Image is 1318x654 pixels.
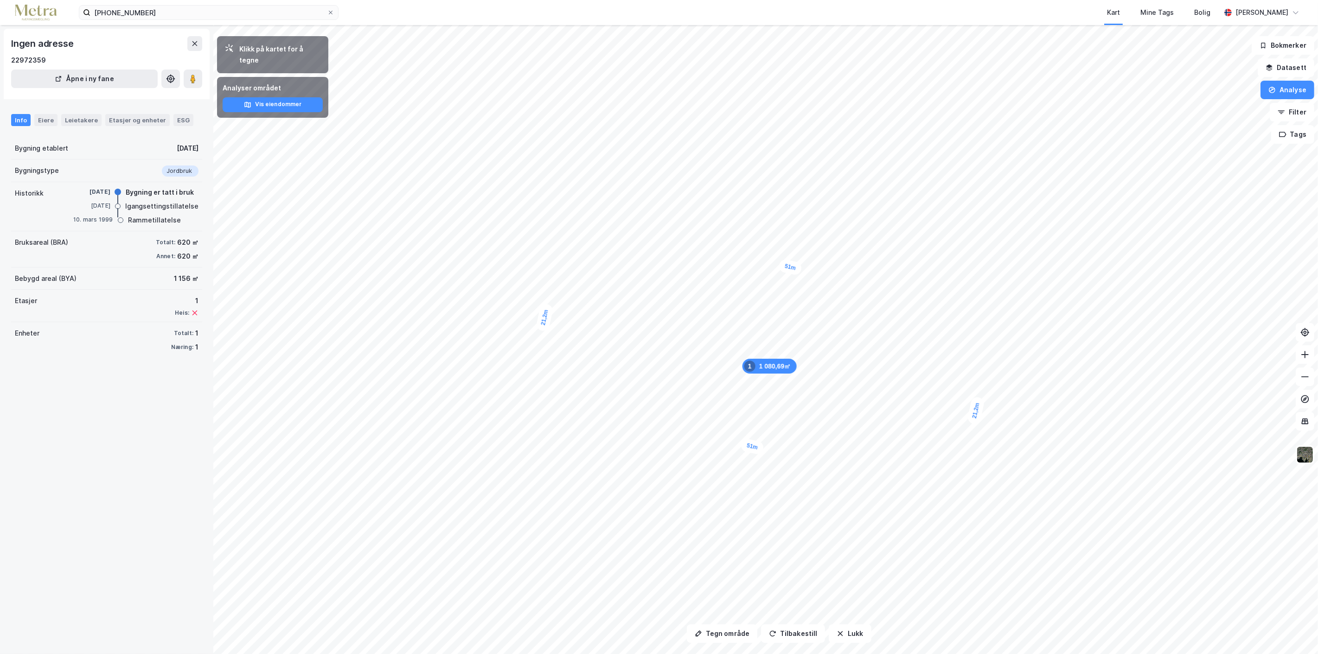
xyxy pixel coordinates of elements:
[128,215,181,226] div: Rammetillatelse
[829,624,871,643] button: Lukk
[173,114,193,126] div: ESG
[15,165,59,176] div: Bygningstype
[1272,610,1318,654] div: Kontrollprogram for chat
[61,114,102,126] div: Leietakere
[195,342,198,353] div: 1
[15,295,37,306] div: Etasjer
[761,624,825,643] button: Tilbakestill
[687,624,757,643] button: Tegn område
[73,202,110,210] div: [DATE]
[1272,610,1318,654] iframe: Chat Widget
[1270,103,1314,121] button: Filter
[73,188,110,196] div: [DATE]
[740,438,765,455] div: Map marker
[175,309,189,317] div: Heis:
[744,361,755,372] div: 1
[195,328,198,339] div: 1
[1107,7,1120,18] div: Kart
[1235,7,1288,18] div: [PERSON_NAME]
[1252,36,1314,55] button: Bokmerker
[171,343,193,351] div: Næring:
[15,5,57,21] img: metra-logo.256734c3b2bbffee19d4.png
[1271,125,1314,144] button: Tags
[156,253,175,260] div: Annet:
[536,303,554,332] div: Map marker
[223,83,323,94] div: Analyser området
[223,97,323,112] button: Vis eiendommer
[175,295,198,306] div: 1
[177,143,198,154] div: [DATE]
[90,6,327,19] input: Søk på adresse, matrikkel, gårdeiere, leietakere eller personer
[73,216,113,224] div: 10. mars 1999
[15,237,68,248] div: Bruksareal (BRA)
[15,328,39,339] div: Enheter
[34,114,58,126] div: Eiere
[239,44,321,66] div: Klikk på kartet for å tegne
[1140,7,1174,18] div: Mine Tags
[1258,58,1314,77] button: Datasett
[15,273,77,284] div: Bebygd areal (BYA)
[1260,81,1314,99] button: Analyse
[11,70,158,88] button: Åpne i ny fane
[1194,7,1210,18] div: Bolig
[11,55,46,66] div: 22972359
[125,201,198,212] div: Igangsettingstillatelse
[177,251,198,262] div: 620 ㎡
[11,114,31,126] div: Info
[1296,446,1314,464] img: 9k=
[177,237,198,248] div: 620 ㎡
[15,188,44,199] div: Historikk
[11,36,75,51] div: Ingen adresse
[15,143,68,154] div: Bygning etablert
[174,273,198,284] div: 1 156 ㎡
[126,187,194,198] div: Bygning er tatt i bruk
[174,330,193,337] div: Totalt:
[109,116,166,124] div: Etasjer og enheter
[967,396,985,425] div: Map marker
[778,259,803,276] div: Map marker
[742,359,797,374] div: Map marker
[156,239,175,246] div: Totalt:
